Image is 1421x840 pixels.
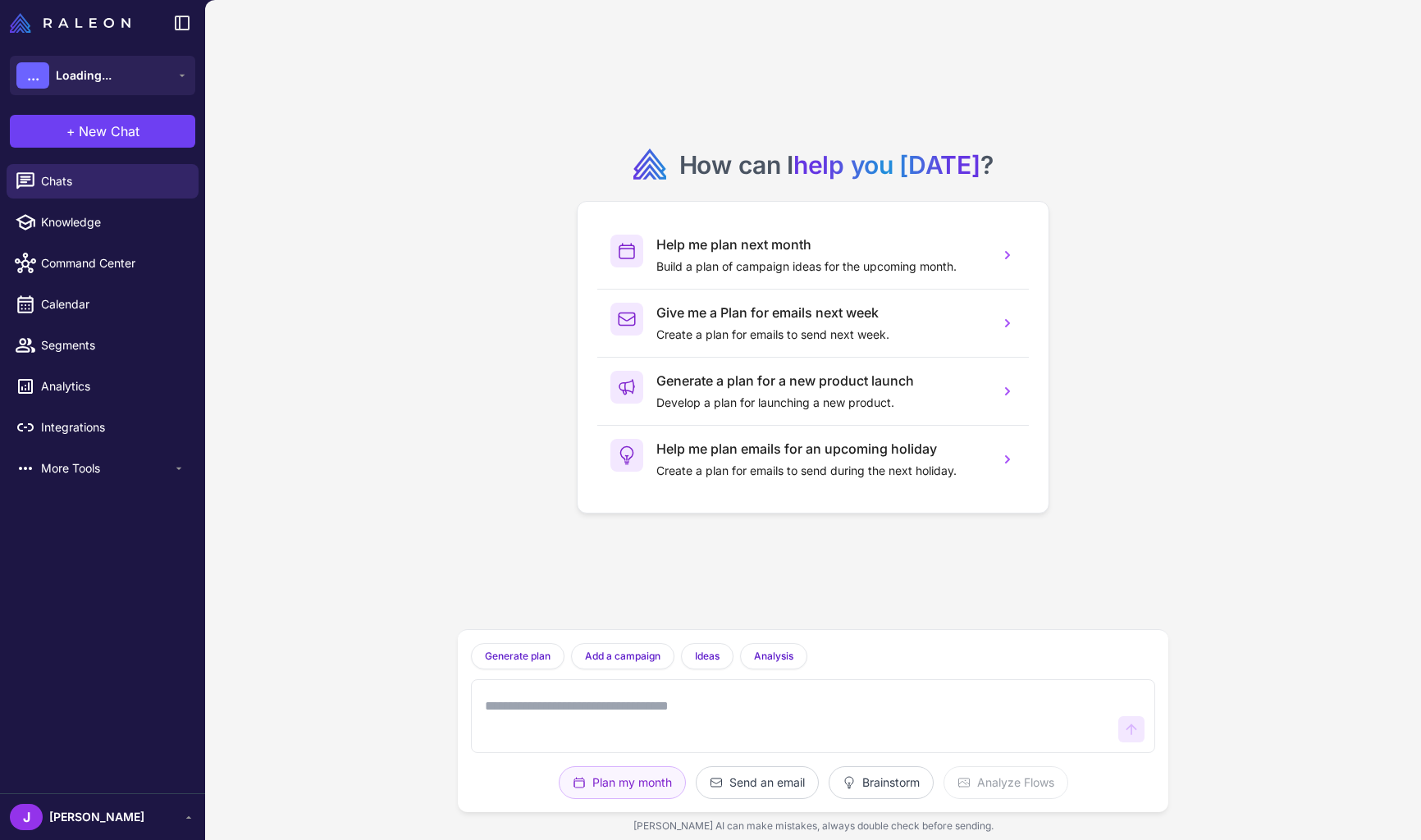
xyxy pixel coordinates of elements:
[56,66,112,84] span: Loading...
[458,812,1168,840] div: [PERSON_NAME] AI can make mistakes, always double check before sending.
[656,371,986,390] h3: Generate a plan for a new product launch
[754,649,793,664] span: Analysis
[7,369,199,404] a: Analytics
[559,766,686,799] button: Plan my month
[41,336,185,354] span: Segments
[681,643,733,669] button: Ideas
[41,295,185,313] span: Calendar
[41,254,185,272] span: Command Center
[485,649,551,664] span: Generate plan
[41,459,172,477] span: More Tools
[41,172,185,190] span: Chats
[10,13,130,33] img: Raleon Logo
[740,643,807,669] button: Analysis
[7,205,199,240] a: Knowledge
[66,121,75,141] span: +
[829,766,934,799] button: Brainstorm
[656,258,986,276] p: Build a plan of campaign ideas for the upcoming month.
[41,377,185,395] span: Analytics
[7,164,199,199] a: Chats
[696,766,819,799] button: Send an email
[7,246,199,281] a: Command Center
[49,808,144,826] span: [PERSON_NAME]
[16,62,49,89] div: ...
[656,462,986,480] p: Create a plan for emails to send during the next holiday.
[679,148,994,181] h2: How can I ?
[79,121,139,141] span: New Chat
[656,326,986,344] p: Create a plan for emails to send next week.
[10,115,195,148] button: +New Chat
[656,303,986,322] h3: Give me a Plan for emails next week
[585,649,660,664] span: Add a campaign
[793,150,980,180] span: help you [DATE]
[41,418,185,436] span: Integrations
[656,235,986,254] h3: Help me plan next month
[10,56,195,95] button: ...Loading...
[7,410,199,445] a: Integrations
[471,643,564,669] button: Generate plan
[656,439,986,459] h3: Help me plan emails for an upcoming holiday
[7,328,199,363] a: Segments
[7,287,199,322] a: Calendar
[695,649,720,664] span: Ideas
[944,766,1068,799] button: Analyze Flows
[41,213,185,231] span: Knowledge
[571,643,674,669] button: Add a campaign
[10,804,43,830] div: J
[656,394,986,412] p: Develop a plan for launching a new product.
